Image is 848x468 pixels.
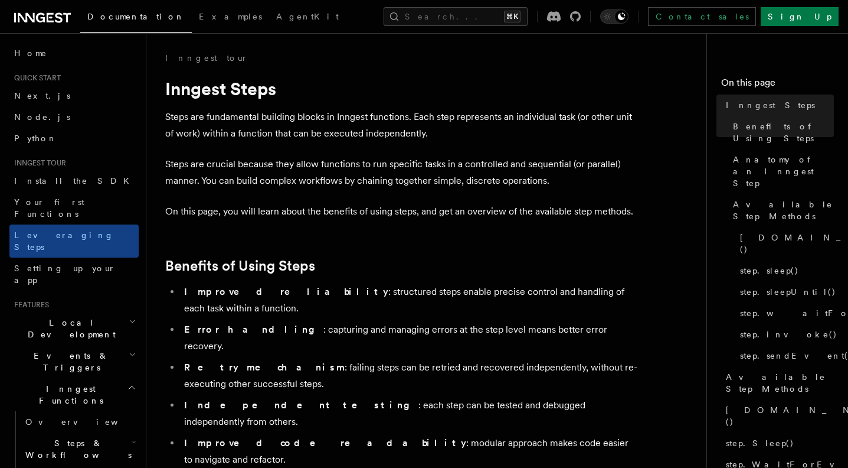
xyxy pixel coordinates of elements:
[9,350,129,373] span: Events & Triggers
[21,437,132,461] span: Steps & Workflows
[726,371,834,395] span: Available Step Methods
[165,78,637,99] h1: Inngest Steps
[9,158,66,168] span: Inngest tour
[199,12,262,21] span: Examples
[9,85,139,106] a: Next.js
[14,197,84,219] span: Your first Functions
[192,4,269,32] a: Examples
[87,12,185,21] span: Documentation
[165,203,637,220] p: On this page, you will learn about the benefits of using steps, and get an overview of the availa...
[21,411,139,433] a: Overview
[184,324,323,335] strong: Error handling
[721,95,834,116] a: Inngest Steps
[721,76,834,95] h4: On this page
[14,176,136,186] span: Install the SDK
[9,317,129,340] span: Local Development
[740,265,799,277] span: step.sleep()
[269,4,346,32] a: AgentKit
[181,284,637,317] li: : structured steps enable precise control and handling of each task within a function.
[728,194,834,227] a: Available Step Methods
[181,397,637,430] li: : each step can be tested and debugged independently from others.
[740,329,837,340] span: step.invoke()
[184,286,388,297] strong: Improved reliability
[181,435,637,468] li: : modular approach makes code easier to navigate and refactor.
[14,112,70,122] span: Node.js
[9,128,139,149] a: Python
[9,258,139,291] a: Setting up your app
[21,433,139,466] button: Steps & Workflows
[9,312,139,345] button: Local Development
[726,99,815,111] span: Inngest Steps
[14,47,47,59] span: Home
[184,362,345,373] strong: Retry mechanism
[504,11,520,22] kbd: ⌘K
[181,359,637,392] li: : failing steps can be retried and recovered independently, without re-executing other successful...
[14,134,57,143] span: Python
[648,7,756,26] a: Contact sales
[184,399,418,411] strong: Independent testing
[9,345,139,378] button: Events & Triggers
[9,383,127,407] span: Inngest Functions
[14,264,116,285] span: Setting up your app
[735,345,834,366] a: step.sendEvent()
[165,258,315,274] a: Benefits of Using Steps
[25,417,147,427] span: Overview
[735,324,834,345] a: step.invoke()
[600,9,628,24] button: Toggle dark mode
[165,156,637,189] p: Steps are crucial because they allow functions to run specific tasks in a controlled and sequenti...
[728,116,834,149] a: Benefits of Using Steps
[276,12,339,21] span: AgentKit
[184,437,466,448] strong: Improved code readability
[14,91,70,100] span: Next.js
[735,281,834,303] a: step.sleepUntil()
[384,7,528,26] button: Search...⌘K
[9,73,61,83] span: Quick start
[165,109,637,142] p: Steps are fundamental building blocks in Inngest functions. Each step represents an individual ta...
[181,321,637,355] li: : capturing and managing errors at the step level means better error recovery.
[80,4,192,33] a: Documentation
[733,154,834,189] span: Anatomy of an Inngest Step
[9,106,139,128] a: Node.js
[9,378,139,411] button: Inngest Functions
[733,121,834,144] span: Benefits of Using Steps
[9,300,49,310] span: Features
[9,225,139,258] a: Leveraging Steps
[721,433,834,454] a: step.Sleep()
[735,303,834,324] a: step.waitForEvent()
[721,366,834,399] a: Available Step Methods
[728,149,834,194] a: Anatomy of an Inngest Step
[733,199,834,222] span: Available Step Methods
[735,260,834,281] a: step.sleep()
[721,399,834,433] a: [DOMAIN_NAME]()
[726,437,794,449] span: step.Sleep()
[740,286,836,298] span: step.sleepUntil()
[14,230,114,252] span: Leveraging Steps
[9,43,139,64] a: Home
[761,7,839,26] a: Sign Up
[165,52,248,64] a: Inngest tour
[9,170,139,191] a: Install the SDK
[735,227,834,260] a: [DOMAIN_NAME]()
[9,191,139,225] a: Your first Functions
